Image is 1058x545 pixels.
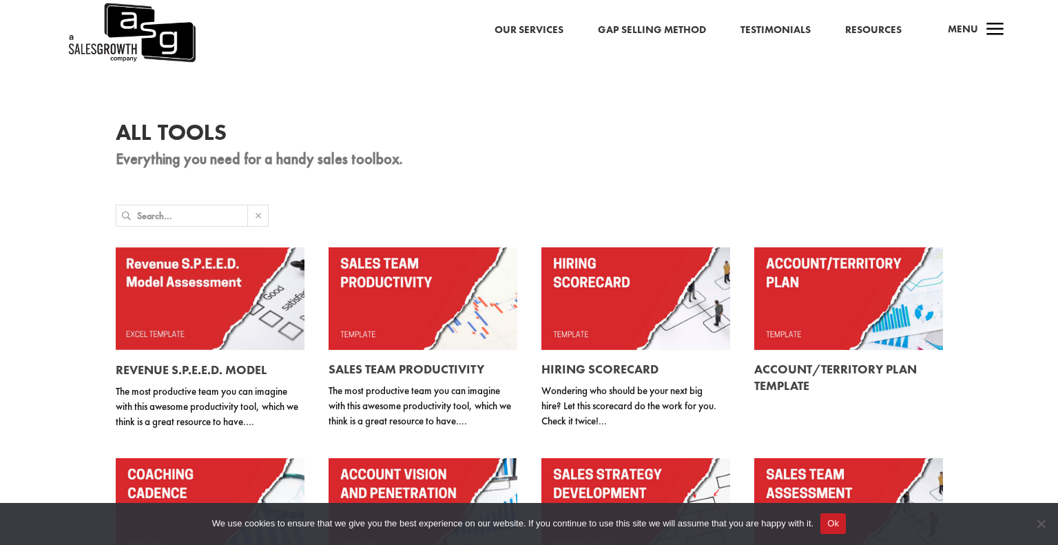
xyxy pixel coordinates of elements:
a: Our Services [495,21,563,39]
span: Menu [948,22,978,36]
span: We use cookies to ensure that we give you the best experience on our website. If you continue to ... [212,517,813,531]
span: No [1034,517,1048,531]
a: Resources [845,21,902,39]
h1: All Tools [116,121,942,151]
a: Gap Selling Method [598,21,706,39]
input: Search... [137,205,247,226]
button: Ok [820,513,846,534]
p: Everything you need for a handy sales toolbox. [116,151,942,167]
span: a [982,17,1009,44]
a: Testimonials [740,21,811,39]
